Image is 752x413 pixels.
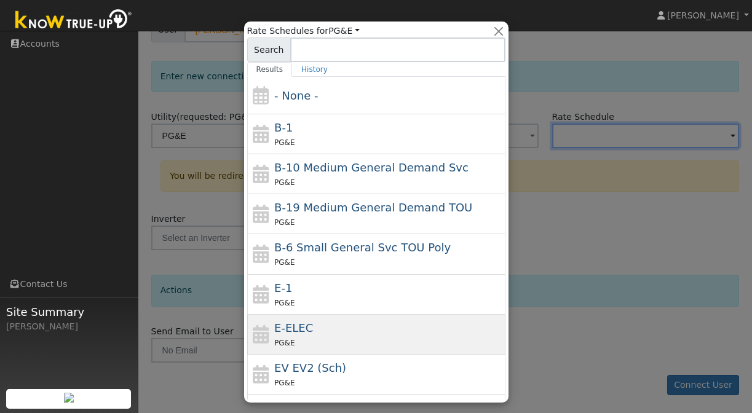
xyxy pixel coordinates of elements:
img: retrieve [64,393,74,403]
span: Electric Vehicle EV2 (Sch) [274,361,346,374]
a: History [292,62,337,77]
span: PG&E [274,258,295,267]
span: B-6 Small General Service TOU Poly Phase [274,241,451,254]
span: PG&E [274,178,295,187]
span: [PERSON_NAME] [667,10,739,20]
div: [PERSON_NAME] [6,320,132,333]
span: B-1 [274,121,293,134]
span: - None - [274,89,318,102]
span: PG&E [274,218,295,227]
span: PG&E [274,299,295,307]
span: Site Summary [6,304,132,320]
a: Results [247,62,293,77]
span: E-ELEC [274,321,313,334]
span: Search [247,37,291,62]
img: Know True-Up [9,7,138,34]
span: PG&E [274,339,295,347]
span: PG&E [274,138,295,147]
span: B-19 Medium General Demand TOU (Secondary) Mandatory [274,201,472,214]
span: Rate Schedules for [247,25,360,37]
span: E-1 [274,281,292,294]
span: B-10 Medium General Demand Service (Primary Voltage) [274,161,469,174]
span: PG&E [274,379,295,387]
a: PG&E [328,26,360,36]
